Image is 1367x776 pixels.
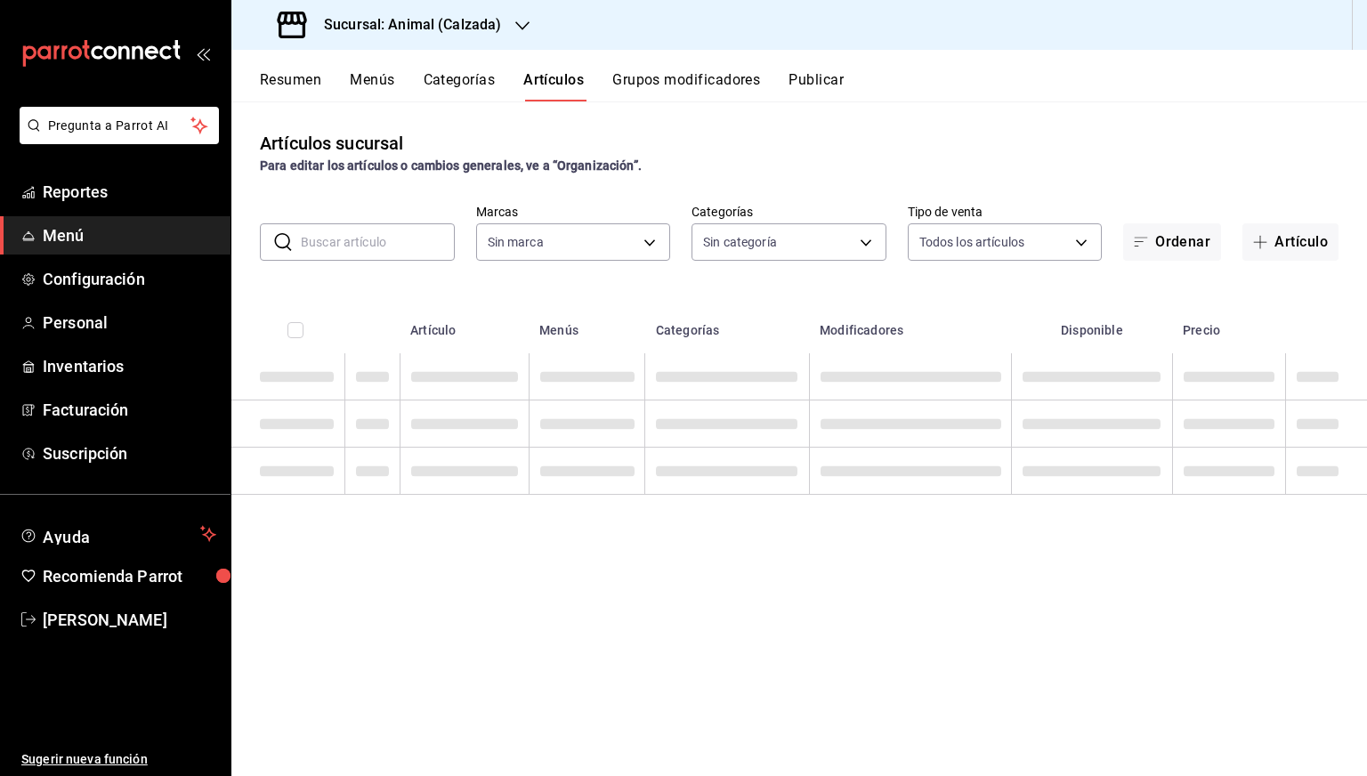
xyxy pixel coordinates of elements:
[908,206,1103,218] label: Tipo de venta
[260,158,642,173] strong: Para editar los artículos o cambios generales, ve a “Organización”.
[424,71,496,101] button: Categorías
[43,354,216,378] span: Inventarios
[43,180,216,204] span: Reportes
[789,71,844,101] button: Publicar
[43,311,216,335] span: Personal
[400,296,529,353] th: Artículo
[43,223,216,247] span: Menú
[48,117,191,135] span: Pregunta a Parrot AI
[43,608,216,632] span: [PERSON_NAME]
[692,206,886,218] label: Categorías
[21,750,216,769] span: Sugerir nueva función
[523,71,584,101] button: Artículos
[645,296,809,353] th: Categorías
[43,441,216,465] span: Suscripción
[260,71,321,101] button: Resumen
[703,233,777,251] span: Sin categoría
[476,206,671,218] label: Marcas
[1172,296,1285,353] th: Precio
[12,129,219,148] a: Pregunta a Parrot AI
[260,71,1367,101] div: navigation tabs
[1123,223,1221,261] button: Ordenar
[20,107,219,144] button: Pregunta a Parrot AI
[1012,296,1172,353] th: Disponible
[43,564,216,588] span: Recomienda Parrot
[310,14,501,36] h3: Sucursal: Animal (Calzada)
[809,296,1012,353] th: Modificadores
[43,398,216,422] span: Facturación
[301,224,455,260] input: Buscar artículo
[529,296,645,353] th: Menús
[1242,223,1339,261] button: Artículo
[612,71,760,101] button: Grupos modificadores
[43,267,216,291] span: Configuración
[488,233,544,251] span: Sin marca
[260,130,403,157] div: Artículos sucursal
[43,523,193,545] span: Ayuda
[919,233,1025,251] span: Todos los artículos
[196,46,210,61] button: open_drawer_menu
[350,71,394,101] button: Menús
